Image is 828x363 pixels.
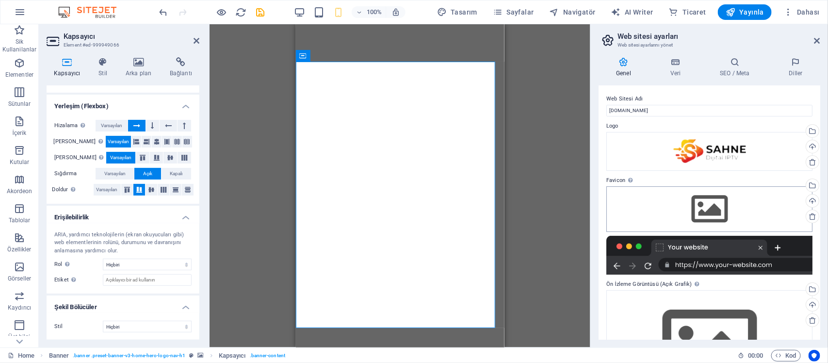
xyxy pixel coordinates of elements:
[108,136,129,148] span: Varsayılan
[8,350,34,362] a: Seçimi iptal etmek için tıkla. Sayfaları açmak için çift tıkla
[606,279,812,290] label: Ön İzleme Görüntüsü (Açık Grafik)
[134,168,161,180] button: Açık
[54,168,96,180] label: Sığdırma
[118,57,162,78] h4: Arka plan
[64,32,199,41] h2: Kapsayıcı
[5,71,33,79] p: Elementler
[606,120,812,132] label: Logo
[49,350,286,362] nav: breadcrumb
[669,7,706,17] span: Ticaret
[702,57,771,78] h4: SEO / Meta
[162,168,191,180] button: Kapalı
[809,350,820,362] button: Usercentrics
[748,350,763,362] span: 00 00
[550,7,596,17] span: Navigatör
[783,7,820,17] span: Dahası
[606,186,812,232] div: Dosya yöneticisinden, stok fotoğraflardan dosyalar seçin veya dosya(lar) yükleyin
[170,168,182,180] span: Kapalı
[104,168,126,180] span: Varsayılan
[198,353,204,358] i: Bu element, arka plan içeriyor
[47,296,199,313] h4: Şekil Bölücüler
[97,184,118,196] span: Varsayılan
[158,6,169,18] button: undo
[771,57,820,78] h4: Diller
[776,350,796,362] span: Kod
[255,6,266,18] button: save
[106,152,135,164] button: Varsayılan
[91,57,118,78] h4: Stil
[47,95,199,112] h4: Yerleşim (Flexbox)
[606,93,812,105] label: Web Sitesi Adı
[9,216,31,224] p: Tablolar
[8,275,31,282] p: Görseller
[606,105,812,116] input: Adı...
[611,7,653,17] span: AI Writer
[726,7,764,17] span: Yayınla
[56,6,129,18] img: Editor Logo
[607,4,657,20] button: AI Writer
[546,4,600,20] button: Navigatör
[54,231,192,255] div: ARIA, yardımcı teknolojilerin (ekran okuyucuları gibi) web elementlerinin rolünü, durumunu ve dav...
[54,259,72,270] span: Rol
[617,41,801,49] h3: Web sitesi ayarlarını yönet
[190,353,194,358] i: Bu element, özelleştirilebilir bir ön ayar
[162,57,199,78] h4: Bağlantı
[96,168,134,180] button: Varsayılan
[10,158,30,166] p: Kutular
[106,136,131,148] button: Varsayılan
[653,57,702,78] h4: Veri
[110,152,131,164] span: Varsayılan
[216,6,227,18] button: Ön izleme modundan çıkıp düzenlemeye devam etmek için buraya tıklayın
[8,333,30,341] p: Üst bilgi
[771,350,801,362] button: Kod
[101,120,122,132] span: Varsayılan
[143,168,152,180] span: Açık
[54,323,63,330] span: Stil
[54,152,106,164] label: [PERSON_NAME]
[665,4,710,20] button: Ticaret
[73,350,185,362] span: . banner .preset-banner-v3-home-hero-logo-nav-h1
[8,304,31,312] p: Kaydırıcı
[52,184,94,196] label: Doldur
[54,274,103,286] label: Etiket
[12,129,26,137] p: İçerik
[236,7,247,18] i: Sayfayı yeniden yükleyin
[7,246,31,253] p: Özellikler
[103,274,192,286] input: Açıklayıcı bir ad kullanın
[8,100,31,108] p: Sütunlar
[47,57,91,78] h4: Kapsayıcı
[489,4,538,20] button: Sayfalar
[352,6,386,18] button: 100%
[64,41,180,49] h3: Element #ed-999949066
[235,6,247,18] button: reload
[606,132,812,171] div: 1759316724001-cutout-Llr0DswGcw28v9ElqfwcLw.png
[391,8,400,16] i: Yeniden boyutlandırmada yakınlaştırma düzeyini seçilen cihaza uyacak şekilde otomatik olarak ayarla.
[158,7,169,18] i: Geri al: Gölgeyi değiştir (Ctrl+Z)
[94,184,121,196] button: Varsayılan
[779,4,824,20] button: Dahası
[250,350,285,362] span: . banner-content
[47,206,199,223] h4: Erişilebilirlik
[738,350,763,362] h6: Oturum süresi
[433,4,481,20] button: Tasarım
[617,32,820,41] h2: Web sitesi ayarları
[7,187,32,195] p: Akordeon
[437,7,477,17] span: Tasarım
[49,350,69,362] span: Seçmek için tıkla. Düzenlemek için çift tıkla
[493,7,534,17] span: Sayfalar
[219,350,246,362] span: Seçmek için tıkla. Düzenlemek için çift tıkla
[54,120,96,132] label: Hizalama
[755,352,756,359] span: :
[96,120,128,132] button: Varsayılan
[599,57,653,78] h4: Genel
[366,6,382,18] h6: 100%
[53,136,105,148] label: [PERSON_NAME]
[606,175,812,186] label: Favicon
[255,7,266,18] i: Kaydet (Ctrl+S)
[718,4,772,20] button: Yayınla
